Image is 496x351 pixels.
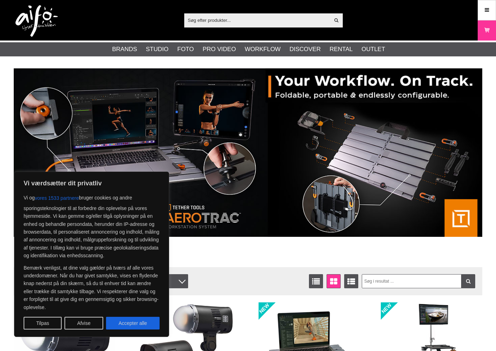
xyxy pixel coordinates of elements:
[361,45,385,54] a: Outlet
[362,274,476,288] input: Søg i resultat ...
[329,45,353,54] a: Rental
[146,45,168,54] a: Studio
[64,317,103,330] button: Afvise
[177,45,194,54] a: Foto
[24,317,62,330] button: Tilpas
[14,68,482,237] img: Annonce:007 banner-header-aerotrac-1390x500.jpg
[24,192,160,260] p: Vi og bruger cookies og andre sporingsteknologier til at forbedre din oplevelse på vores hjemmesi...
[327,274,341,288] a: Vinduevisning
[461,274,475,288] a: Filtrer
[15,5,58,37] img: logo.png
[309,274,323,288] a: Vis liste
[14,172,169,337] div: Vi værdsætter dit privatliv
[344,274,358,288] a: Udvid liste
[112,45,137,54] a: Brands
[24,264,160,311] p: Bemærk venligst, at dine valg gælder på tværs af alle vores underdomæner. Når du har givet samtyk...
[184,15,330,25] input: Søg efter produkter...
[290,45,321,54] a: Discover
[106,317,160,330] button: Accepter alle
[203,45,236,54] a: Pro Video
[24,179,160,187] p: Vi værdsætter dit privatliv
[35,192,79,204] button: vores 1533 partnere
[245,45,281,54] a: Workflow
